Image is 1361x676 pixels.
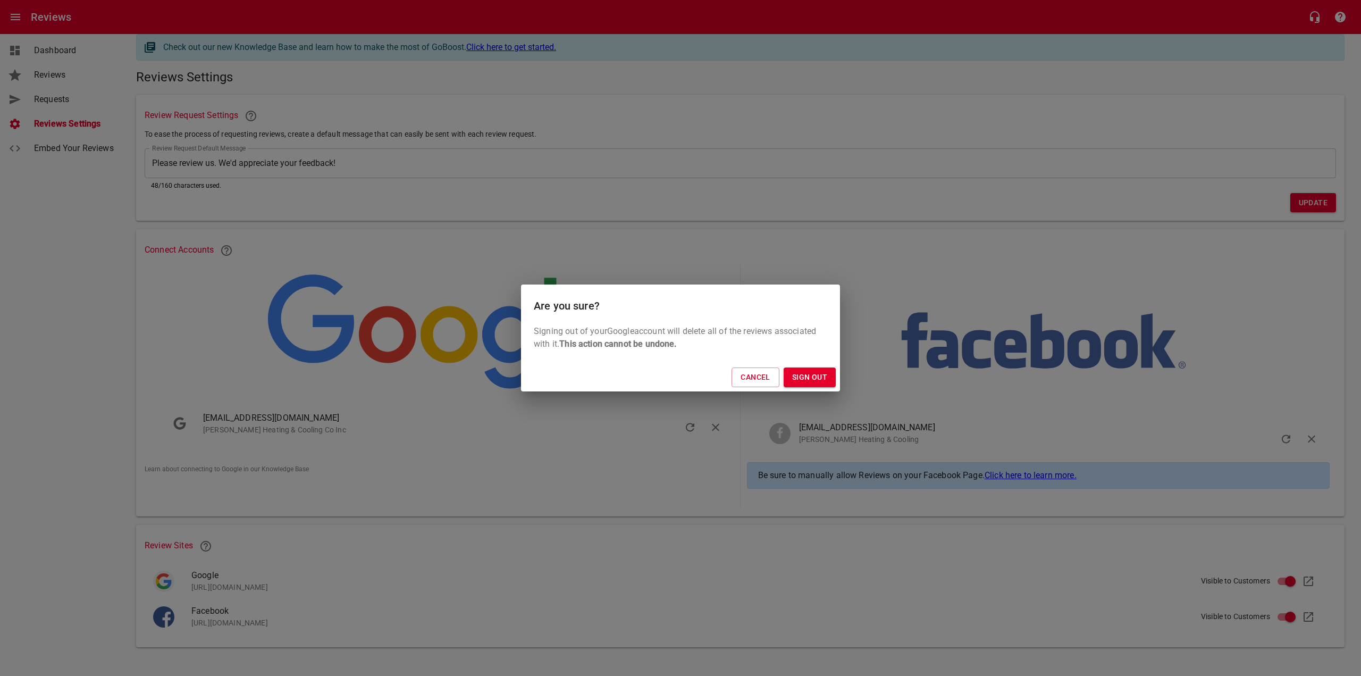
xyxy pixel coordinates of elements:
strong: This action cannot be undone. [559,339,676,349]
h6: Are you sure? [534,297,827,314]
p: Signing out of your Google account will delete all of the reviews associated with it. [534,325,827,350]
span: Sign Out [792,371,827,384]
button: Sign Out [784,368,836,387]
span: Cancel [741,371,770,384]
button: Cancel [732,368,779,387]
